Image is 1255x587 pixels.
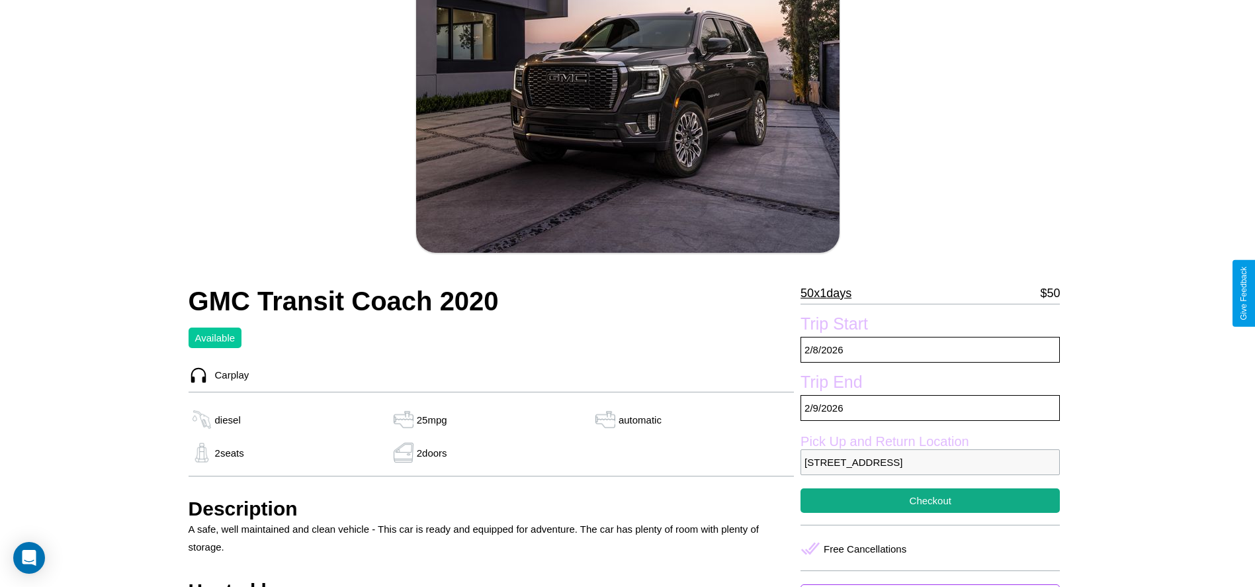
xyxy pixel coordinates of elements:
[1239,267,1248,320] div: Give Feedback
[1040,283,1060,304] p: $ 50
[417,411,447,429] p: 25 mpg
[189,443,215,463] img: gas
[215,411,241,429] p: diesel
[13,542,45,574] div: Open Intercom Messenger
[592,410,619,429] img: gas
[417,444,447,462] p: 2 doors
[801,434,1060,449] label: Pick Up and Return Location
[801,395,1060,421] p: 2 / 9 / 2026
[801,373,1060,395] label: Trip End
[619,411,662,429] p: automatic
[195,329,236,347] p: Available
[189,520,795,556] p: A safe, well maintained and clean vehicle - This car is ready and equipped for adventure. The car...
[801,283,851,304] p: 50 x 1 days
[801,314,1060,337] label: Trip Start
[189,498,795,520] h3: Description
[215,444,244,462] p: 2 seats
[801,337,1060,363] p: 2 / 8 / 2026
[390,410,417,429] img: gas
[801,488,1060,513] button: Checkout
[824,540,906,558] p: Free Cancellations
[390,443,417,463] img: gas
[189,410,215,429] img: gas
[208,366,249,384] p: Carplay
[801,449,1060,475] p: [STREET_ADDRESS]
[189,287,795,316] h2: GMC Transit Coach 2020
